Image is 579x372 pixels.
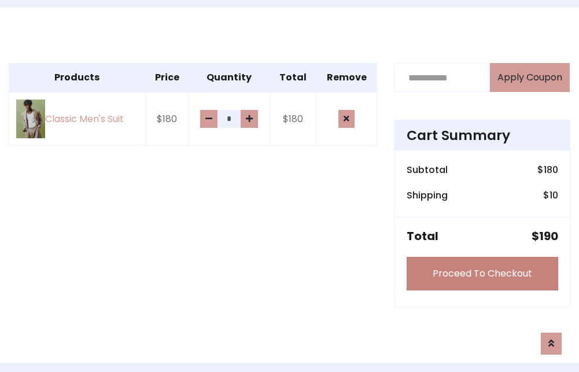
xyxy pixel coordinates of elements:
h5: Total [407,229,438,243]
h4: Cart Summary [407,127,558,143]
th: Total [270,64,316,93]
th: Price [145,64,189,93]
button: Apply Coupon [490,63,570,92]
a: Classic Men's Suit [16,100,138,138]
h5: $ [532,229,558,243]
h6: $ [543,190,558,201]
span: 10 [550,189,558,202]
td: $180 [270,92,316,145]
th: Quantity [189,64,270,93]
th: Products [9,64,146,93]
a: Proceed To Checkout [407,257,558,290]
span: 180 [544,163,558,176]
h6: Subtotal [407,164,448,175]
th: Remove [316,64,377,93]
span: 190 [539,228,558,244]
h6: $ [537,164,558,175]
h6: Shipping [407,190,448,201]
td: $180 [145,92,189,145]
